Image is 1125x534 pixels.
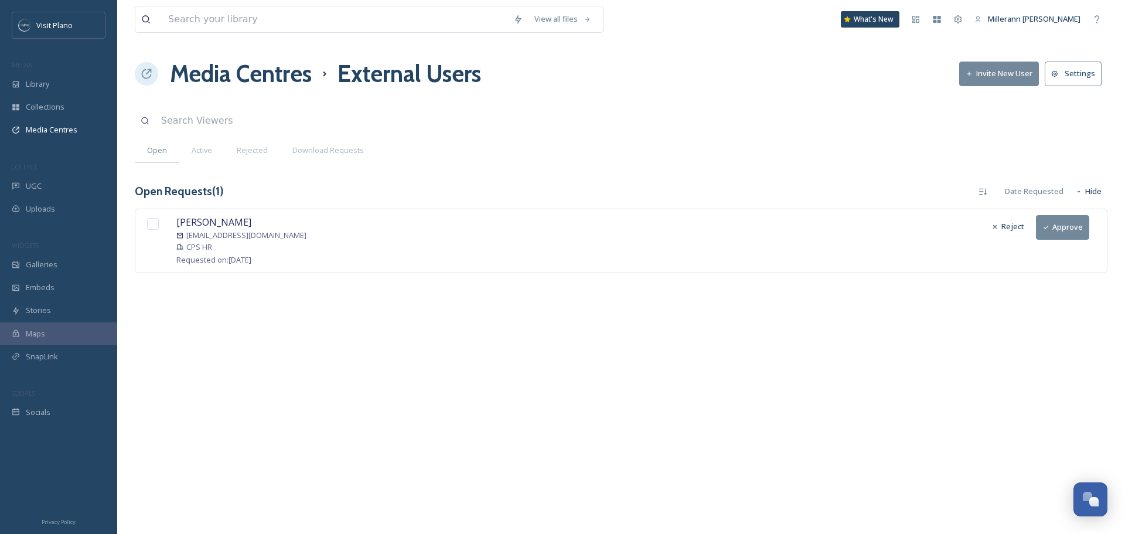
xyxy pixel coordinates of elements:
a: Settings [1045,62,1107,86]
span: [EMAIL_ADDRESS][DOMAIN_NAME] [186,230,306,241]
span: Millerann [PERSON_NAME] [988,13,1080,24]
span: WIDGETS [12,241,39,250]
span: COLLECT [12,162,37,171]
span: Download Requests [292,145,364,156]
a: Millerann [PERSON_NAME] [969,8,1086,30]
span: Socials [26,407,50,418]
span: Active [192,145,212,156]
input: Search your library [162,6,507,32]
span: Rejected [237,145,268,156]
span: SnapLink [26,351,58,362]
a: View all files [529,8,597,30]
div: Date Requested [999,180,1069,203]
a: Media Centres [170,56,312,91]
h3: Open Requests ( 1 ) [135,183,224,200]
button: Open Chat [1073,482,1107,516]
button: Reject [986,215,1030,238]
span: Library [26,79,49,90]
button: Settings [1045,62,1102,86]
span: Visit Plano [36,20,73,30]
span: Embeds [26,282,54,293]
span: CPS HR [186,242,212,253]
span: Collections [26,101,64,113]
span: Requested on: [DATE] [176,254,251,265]
span: MEDIA [12,60,32,69]
h1: External Users [337,56,481,91]
button: Hide [1069,180,1107,203]
input: Search Viewers [155,108,428,134]
span: Uploads [26,203,55,215]
button: Invite New User [959,62,1039,86]
span: Media Centres [26,124,77,135]
span: Galleries [26,259,57,270]
span: Open [147,145,167,156]
span: Stories [26,305,51,316]
img: images.jpeg [19,19,30,31]
span: [PERSON_NAME] [176,216,251,229]
a: What's New [841,11,899,28]
span: Maps [26,328,45,339]
button: Approve [1036,215,1089,239]
span: Privacy Policy [42,518,76,526]
a: Privacy Policy [42,514,76,528]
span: UGC [26,181,42,192]
span: SOCIALS [12,389,35,397]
